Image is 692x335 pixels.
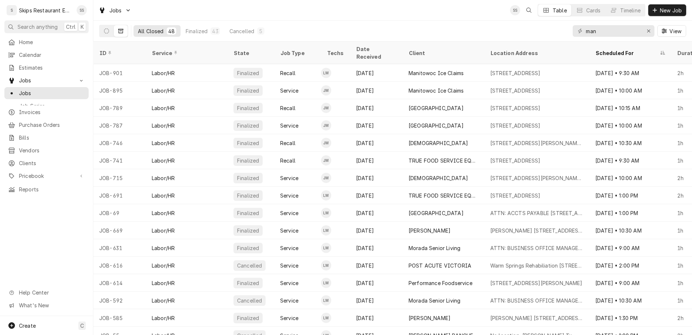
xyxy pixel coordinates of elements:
div: [STREET_ADDRESS] [490,69,541,77]
a: Calendar [4,49,89,61]
div: Labor/HR [152,122,175,129]
div: JOB-669 [93,222,146,239]
div: TRUE FOOD SERVICE EQUIPMENT INC [409,157,479,164]
div: LM [321,225,331,235]
div: [DATE] • 1:00 PM [589,204,671,222]
div: [DATE] [350,239,403,257]
div: JM [321,155,331,165]
span: Purchase Orders [19,121,85,129]
div: [DATE] • 1:30 PM [589,309,671,327]
div: 48 [168,27,175,35]
div: Shan Skipper's Avatar [77,5,87,15]
div: Client [409,49,477,57]
div: Labor/HR [152,104,175,112]
div: JM [321,103,331,113]
div: [DATE] • 9:00 AM [589,274,671,292]
div: 43 [212,27,218,35]
span: Create [19,323,36,329]
div: ATTN: BUSINESS OFFICE MANAGER [STREET_ADDRESS][PERSON_NAME] [490,244,584,252]
div: [DATE] [350,204,403,222]
a: Go to Pricebook [4,170,89,182]
div: Location Address [490,49,582,57]
div: [DATE] • 9:30 AM [589,152,671,169]
div: Cancelled [236,297,263,304]
div: [DATE] [350,274,403,292]
div: Service [280,87,298,94]
div: Jason Marroquin's Avatar [321,103,331,113]
div: Finalized [236,139,260,147]
div: [DATE] [350,99,403,117]
div: Scheduled For [595,49,658,57]
div: Labor/HR [152,87,175,94]
a: Purchase Orders [4,119,89,131]
div: [STREET_ADDRESS] [490,104,541,112]
div: Service [280,314,298,322]
div: Longino Monroe's Avatar [321,278,331,288]
a: Invoices [4,106,89,118]
div: LM [321,295,331,305]
div: JOB-592 [93,292,146,309]
span: C [80,322,84,330]
span: What's New [19,301,84,309]
div: Cancelled [236,262,263,269]
span: Clients [19,159,85,167]
div: Labor/HR [152,139,175,147]
div: Service [280,279,298,287]
div: Service [280,209,298,217]
div: JOB-631 [93,239,146,257]
div: Service [152,49,220,57]
div: JOB-715 [93,169,146,187]
div: [DATE] • 2:00 PM [589,257,671,274]
div: Labor/HR [152,314,175,322]
div: [STREET_ADDRESS] [490,157,541,164]
div: SS [510,5,520,15]
div: Morada Senior Living [409,297,460,304]
div: [DATE] [350,134,403,152]
button: New Job [648,4,686,16]
div: JOB-616 [93,257,146,274]
div: Morada Senior Living [409,244,460,252]
div: [DATE] • 9:30 AM [589,64,671,82]
div: JOB-787 [93,117,146,134]
div: Labor/HR [152,209,175,217]
div: [DEMOGRAPHIC_DATA] [409,174,468,182]
div: Finalized [186,27,208,35]
span: Jobs [109,7,122,14]
div: [STREET_ADDRESS][PERSON_NAME][PERSON_NAME] [490,139,584,147]
div: Service [280,297,298,304]
div: Finalized [236,104,260,112]
div: [DEMOGRAPHIC_DATA] [409,139,468,147]
div: Finalized [236,122,260,129]
div: LM [321,278,331,288]
div: Finalized [236,314,260,322]
span: Jobs [19,77,74,84]
div: State [233,49,268,57]
a: Vendors [4,144,89,156]
div: Manitowoc Ice Claims [409,87,464,94]
div: JM [321,138,331,148]
div: Recall [280,139,295,147]
div: [PERSON_NAME] [STREET_ADDRESS] [490,314,584,322]
div: Labor/HR [152,69,175,77]
div: Table [553,7,567,14]
div: [DATE] • 10:30 AM [589,134,671,152]
div: [STREET_ADDRESS] [490,192,541,199]
div: Longino Monroe's Avatar [321,225,331,235]
span: Invoices [19,108,85,116]
div: Skips Restaurant Equipment [19,7,73,14]
div: [DATE] [350,187,403,204]
div: Date Received [356,45,395,61]
div: JOB-789 [93,99,146,117]
div: [PERSON_NAME] [STREET_ADDRESS] [490,227,584,234]
div: [STREET_ADDRESS][PERSON_NAME] [490,279,583,287]
div: JM [321,120,331,131]
div: Jason Marroquin's Avatar [321,138,331,148]
div: Techs [327,49,344,57]
div: LM [321,208,331,218]
div: Longino Monroe's Avatar [321,190,331,200]
div: Longino Monroe's Avatar [321,208,331,218]
span: View [668,27,683,35]
div: LM [321,68,331,78]
div: Longino Monroe's Avatar [321,295,331,305]
div: Performance Foodservice [409,279,472,287]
